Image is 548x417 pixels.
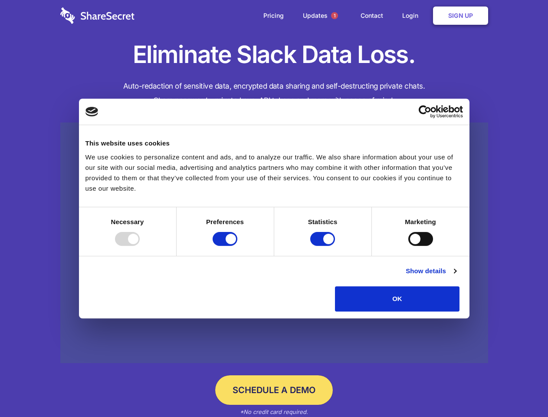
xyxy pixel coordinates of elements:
span: 1 [331,12,338,19]
strong: Statistics [308,218,338,225]
button: OK [335,286,459,311]
strong: Marketing [405,218,436,225]
strong: Necessary [111,218,144,225]
div: This website uses cookies [85,138,463,149]
a: Sign Up [433,7,488,25]
a: Pricing [255,2,292,29]
a: Usercentrics Cookiebot - opens in a new window [387,105,463,118]
a: Show details [406,266,456,276]
a: Wistia video thumbnail [60,122,488,364]
img: logo [85,107,98,116]
a: Login [394,2,431,29]
div: We use cookies to personalize content and ads, and to analyze our traffic. We also share informat... [85,152,463,194]
a: Contact [352,2,392,29]
strong: Preferences [206,218,244,225]
em: *No credit card required. [240,408,308,415]
h1: Eliminate Slack Data Loss. [60,39,488,70]
img: logo-wordmark-white-trans-d4663122ce5f474addd5e946df7df03e33cb6a1c49d2221995e7729f52c070b2.svg [60,7,135,24]
h4: Auto-redaction of sensitive data, encrypted data sharing and self-destructing private chats. Shar... [60,79,488,108]
a: Schedule a Demo [215,375,333,405]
